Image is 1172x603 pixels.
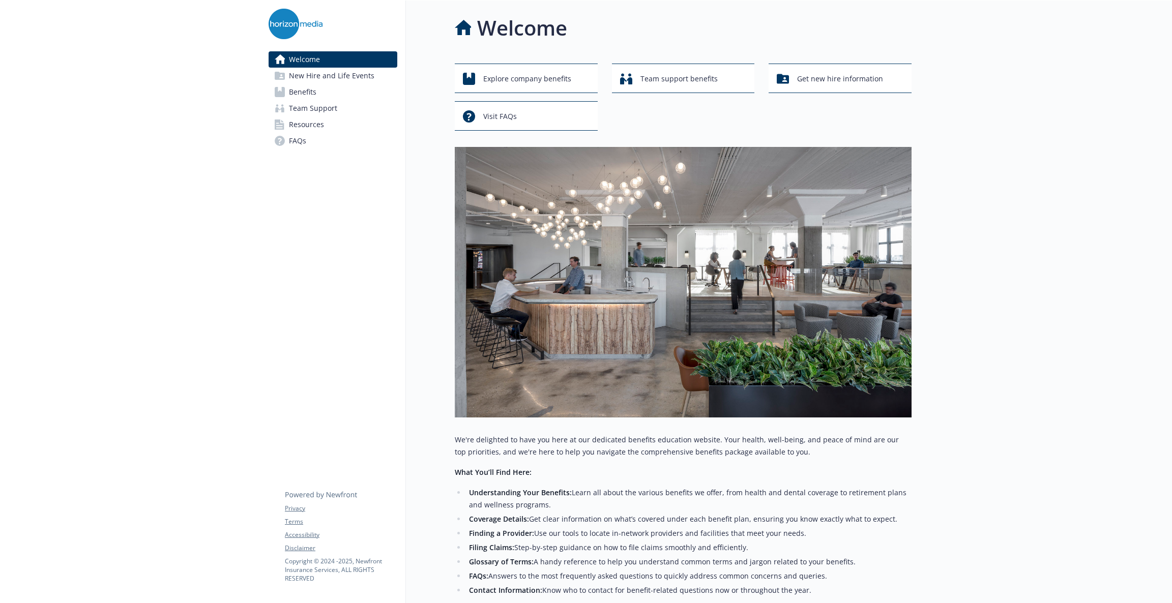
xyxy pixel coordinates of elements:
[469,571,488,581] strong: FAQs:
[469,528,534,538] strong: Finding a Provider:
[269,133,397,149] a: FAQs
[455,467,532,477] strong: What You’ll Find Here:
[285,517,397,526] a: Terms
[466,487,912,511] li: Learn all about the various benefits we offer, from health and dental coverage to retirement plan...
[289,100,337,116] span: Team Support
[469,585,542,595] strong: Contact Information:
[269,116,397,133] a: Resources
[289,116,324,133] span: Resources
[769,64,912,93] button: Get new hire information
[455,147,912,417] img: overview page banner
[269,100,397,116] a: Team Support
[289,84,316,100] span: Benefits
[455,64,598,93] button: Explore company benefits
[455,434,912,458] p: We're delighted to have you here at our dedicated benefits education website. Your health, well-b...
[289,133,306,149] span: FAQs
[285,530,397,539] a: Accessibility
[466,513,912,525] li: Get clear information on what’s covered under each benefit plan, ensuring you know exactly what t...
[289,51,320,68] span: Welcome
[285,504,397,513] a: Privacy
[455,101,598,131] button: Visit FAQs
[469,514,529,524] strong: Coverage Details:
[269,51,397,68] a: Welcome
[466,556,912,568] li: A handy reference to help you understand common terms and jargon related to your benefits.
[269,84,397,100] a: Benefits
[466,541,912,554] li: Step-by-step guidance on how to file claims smoothly and efficiently.
[466,527,912,539] li: Use our tools to locate in-network providers and facilities that meet your needs.
[285,544,397,553] a: Disclaimer
[640,69,718,88] span: Team support benefits
[797,69,883,88] span: Get new hire information
[477,13,567,43] h1: Welcome
[483,107,517,126] span: Visit FAQs
[483,69,571,88] span: Explore company benefits
[469,542,514,552] strong: Filing Claims:
[466,584,912,596] li: Know who to contact for benefit-related questions now or throughout the year.
[269,68,397,84] a: New Hire and Life Events
[469,488,572,497] strong: Understanding Your Benefits:
[285,557,397,583] p: Copyright © 2024 - 2025 , Newfront Insurance Services, ALL RIGHTS RESERVED
[469,557,534,566] strong: Glossary of Terms:
[466,570,912,582] li: Answers to the most frequently asked questions to quickly address common concerns and queries.
[612,64,755,93] button: Team support benefits
[289,68,374,84] span: New Hire and Life Events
